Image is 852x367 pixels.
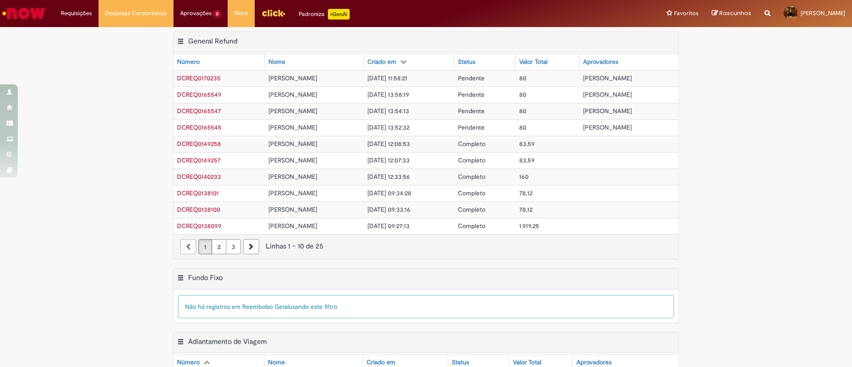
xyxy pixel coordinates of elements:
[519,189,532,197] span: 78,12
[458,91,485,99] span: Pendente
[268,91,317,99] span: [PERSON_NAME]
[367,58,396,67] div: Criado em
[367,107,409,115] span: [DATE] 13:54:13
[583,74,632,82] span: [PERSON_NAME]
[268,173,317,181] span: [PERSON_NAME]
[458,74,485,82] span: Pendente
[177,74,221,82] a: Abrir Registro: DCREQ0170235
[458,107,485,115] span: Pendente
[268,123,317,131] span: [PERSON_NAME]
[328,9,350,20] p: +GenAi
[519,156,535,164] span: 83,59
[719,9,751,17] span: Rascunhos
[268,222,317,230] span: [PERSON_NAME]
[268,74,317,82] span: [PERSON_NAME]
[519,91,526,99] span: 80
[61,9,92,18] span: Requisições
[212,239,226,254] a: Página 2
[583,123,632,131] span: [PERSON_NAME]
[268,156,317,164] span: [PERSON_NAME]
[513,358,541,367] div: Valor Total
[458,173,485,181] span: Completo
[519,123,526,131] span: 80
[367,358,395,367] div: Criado em
[177,107,221,115] span: DCREQ0165547
[177,189,219,197] a: Abrir Registro: DCREQ0138101
[188,37,237,46] h2: General Refund
[177,222,221,230] span: DCREQ0138099
[367,156,410,164] span: [DATE] 12:07:33
[180,9,212,18] span: Aprovações
[177,91,221,99] span: DCREQ0165549
[519,222,539,230] span: 1.919,25
[177,156,221,164] a: Abrir Registro: DCREQ0149257
[177,140,221,148] span: DCREQ0149258
[289,303,337,311] span: usando este filtro
[177,123,221,131] a: Abrir Registro: DCREQ0165545
[583,91,632,99] span: [PERSON_NAME]
[174,234,678,259] nav: paginação
[367,91,409,99] span: [DATE] 13:58:19
[458,205,485,213] span: Completo
[367,205,410,213] span: [DATE] 09:33:16
[801,9,845,17] span: [PERSON_NAME]
[367,74,407,82] span: [DATE] 11:58:21
[583,107,632,115] span: [PERSON_NAME]
[188,273,223,282] h2: Fundo Fixo
[268,189,317,197] span: [PERSON_NAME]
[177,37,184,48] button: General Refund Menu de contexto
[177,74,221,82] span: DCREQ0170235
[177,205,220,213] span: DCREQ0138100
[243,239,259,254] a: Próxima página
[458,189,485,197] span: Completo
[177,222,221,230] a: Abrir Registro: DCREQ0138099
[198,239,212,254] a: Página 1
[268,205,317,213] span: [PERSON_NAME]
[299,9,350,20] div: Padroniza
[367,123,410,131] span: [DATE] 13:52:32
[177,173,221,181] span: DCREQ0140233
[105,9,167,18] span: Despesas Corporativas
[177,140,221,148] a: Abrir Registro: DCREQ0149258
[268,107,317,115] span: [PERSON_NAME]
[458,222,485,230] span: Completo
[177,91,221,99] a: Abrir Registro: DCREQ0165549
[458,156,485,164] span: Completo
[177,189,219,197] span: DCREQ0138101
[177,156,221,164] span: DCREQ0149257
[234,9,248,18] span: More
[268,358,285,367] div: Nome
[268,58,285,67] div: Nome
[519,107,526,115] span: 80
[177,358,200,367] div: Número
[178,295,674,318] div: Não há registros em Reembolso Geral
[177,337,184,349] button: Adiantamento de Viagem Menu de contexto
[458,58,475,67] div: Status
[519,58,548,67] div: Valor Total
[213,10,221,18] span: 2
[367,173,410,181] span: [DATE] 12:33:56
[268,140,317,148] span: [PERSON_NAME]
[519,74,526,82] span: 80
[583,58,618,67] div: Aprovadores
[1,4,47,22] img: ServiceNow
[177,205,220,213] a: Abrir Registro: DCREQ0138100
[674,9,698,18] span: Favoritos
[519,205,532,213] span: 78,12
[519,173,529,181] span: 160
[177,123,221,131] span: DCREQ0165545
[177,173,221,181] a: Abrir Registro: DCREQ0140233
[367,222,410,230] span: [DATE] 09:27:13
[458,123,485,131] span: Pendente
[177,58,200,67] div: Número
[576,358,611,367] div: Aprovadores
[177,107,221,115] a: Abrir Registro: DCREQ0165547
[458,140,485,148] span: Completo
[177,273,184,285] button: Fundo Fixo Menu de contexto
[226,239,241,254] a: Página 3
[188,337,267,346] h2: Adiantamento de Viagem
[452,358,469,367] div: Status
[712,9,751,18] a: Rascunhos
[261,6,285,20] img: click_logo_yellow_360x200.png
[180,241,672,252] div: Linhas 1 − 10 de 25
